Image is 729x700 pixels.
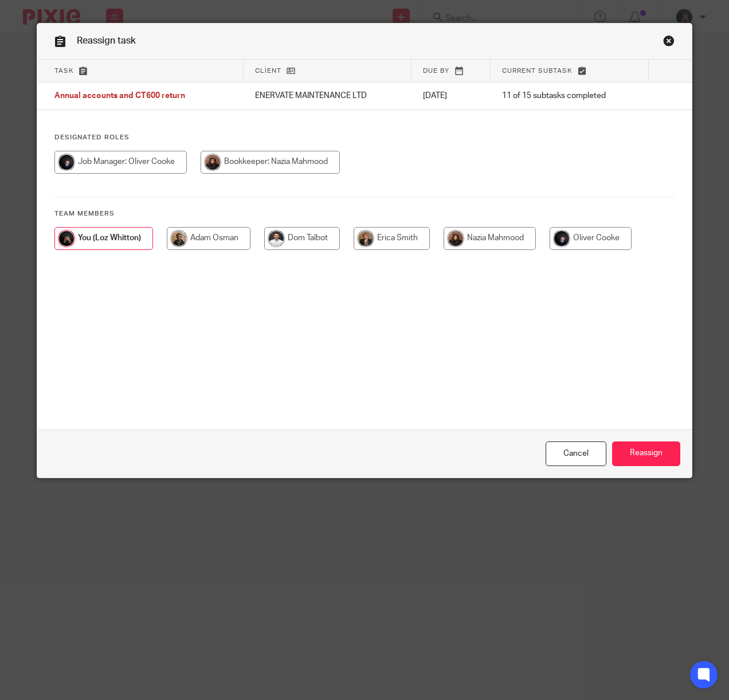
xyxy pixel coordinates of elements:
[612,441,680,466] input: Reassign
[77,36,136,45] span: Reassign task
[255,68,281,74] span: Client
[546,441,606,466] a: Close this dialog window
[54,92,185,100] span: Annual accounts and CT600 return
[255,90,401,101] p: ENERVATE MAINTENANCE LTD
[663,35,675,50] a: Close this dialog window
[54,209,675,218] h4: Team members
[423,68,449,74] span: Due by
[423,90,479,101] p: [DATE]
[54,133,675,142] h4: Designated Roles
[502,68,573,74] span: Current subtask
[491,83,649,110] td: 11 of 15 subtasks completed
[54,68,74,74] span: Task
